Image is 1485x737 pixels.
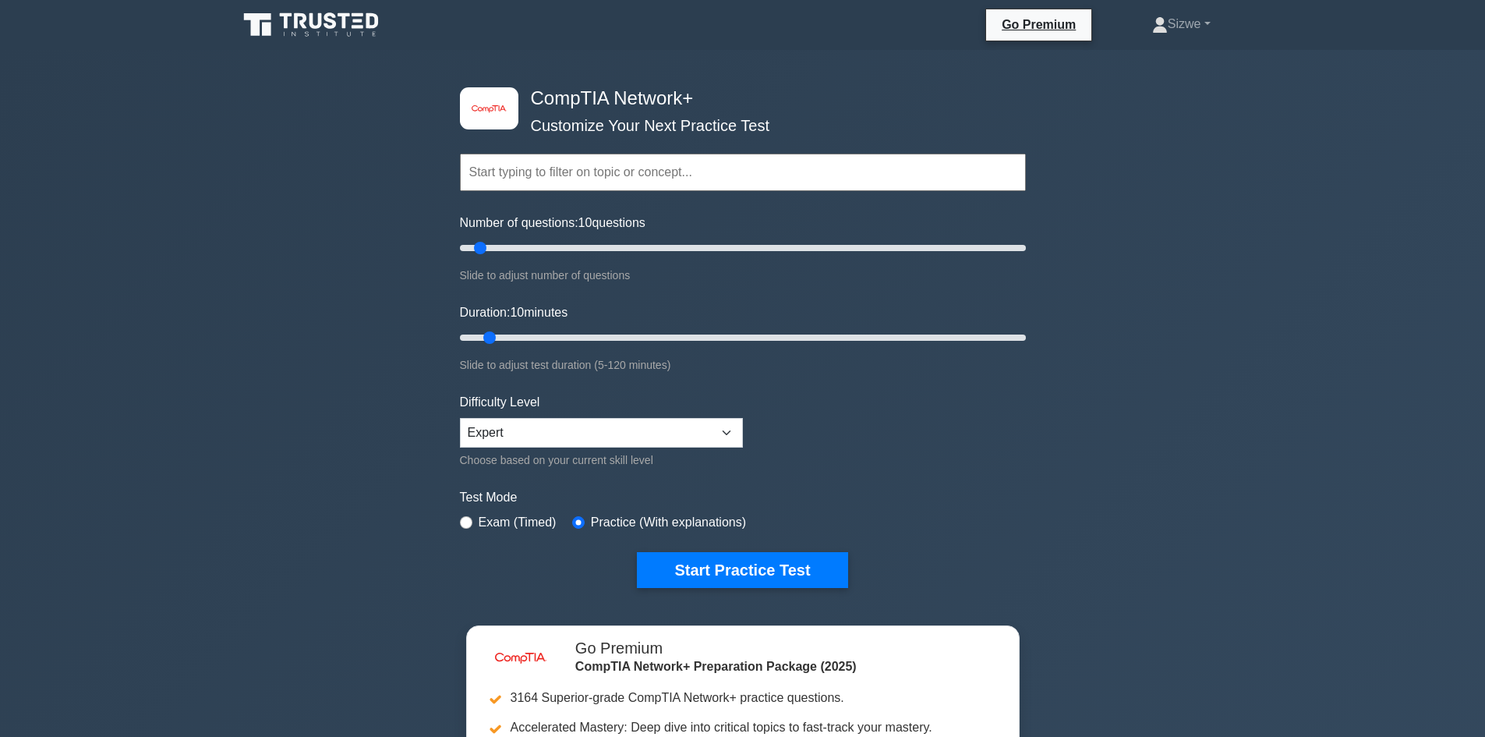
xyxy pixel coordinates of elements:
label: Exam (Timed) [479,513,557,532]
label: Number of questions: questions [460,214,645,232]
button: Start Practice Test [637,552,847,588]
h4: CompTIA Network+ [525,87,949,110]
span: 10 [510,306,524,319]
a: Go Premium [992,15,1085,34]
label: Test Mode [460,488,1026,507]
label: Difficulty Level [460,393,540,412]
a: Sizwe [1115,9,1248,40]
div: Choose based on your current skill level [460,451,743,469]
label: Duration: minutes [460,303,568,322]
div: Slide to adjust number of questions [460,266,1026,285]
div: Slide to adjust test duration (5-120 minutes) [460,356,1026,374]
label: Practice (With explanations) [591,513,746,532]
span: 10 [578,216,592,229]
input: Start typing to filter on topic or concept... [460,154,1026,191]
